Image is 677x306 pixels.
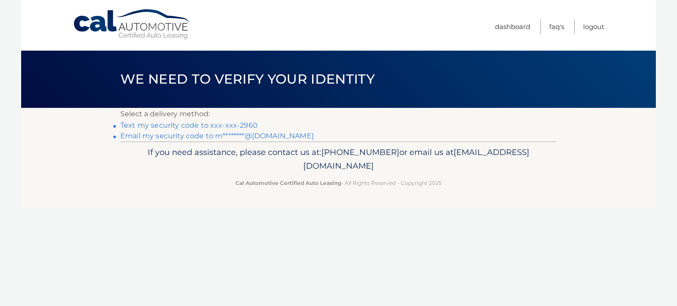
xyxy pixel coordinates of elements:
a: Text my security code to xxx-xxx-2960 [120,121,258,129]
p: If you need assistance, please contact us at: or email us at [126,145,551,173]
p: Select a delivery method: [120,108,557,120]
a: Dashboard [495,19,530,34]
a: FAQ's [549,19,564,34]
strong: Cal Automotive Certified Auto Leasing [235,180,341,186]
span: We need to verify your identity [120,71,375,87]
a: Email my security code to m********@[DOMAIN_NAME] [120,132,314,140]
p: - All Rights Reserved - Copyright 2025 [126,178,551,188]
a: Cal Automotive [73,9,192,40]
span: [PHONE_NUMBER] [321,147,399,157]
a: Logout [583,19,604,34]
